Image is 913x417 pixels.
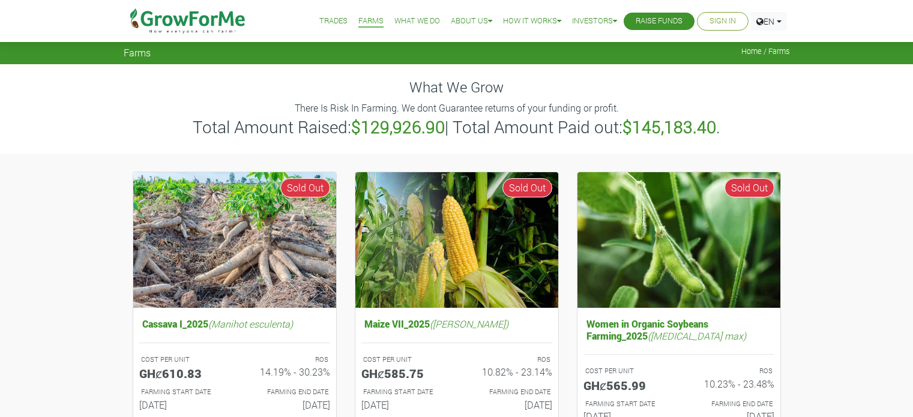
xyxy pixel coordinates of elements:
[141,387,224,397] p: FARMING START DATE
[468,387,550,397] p: FARMING END DATE
[351,116,445,138] b: $129,926.90
[751,12,787,31] a: EN
[361,366,448,380] h5: GHȼ585.75
[319,15,348,28] a: Trades
[468,355,550,365] p: ROS
[502,178,552,197] span: Sold Out
[466,366,552,377] h6: 10.82% - 23.14%
[430,317,508,330] i: ([PERSON_NAME])
[503,15,561,28] a: How it Works
[585,399,668,409] p: FARMING START DATE
[124,79,790,96] h4: What We Grow
[244,399,330,410] h6: [DATE]
[361,315,552,332] h5: Maize VII_2025
[710,15,736,28] a: Sign In
[355,172,558,308] img: growforme image
[690,366,773,376] p: ROS
[622,116,716,138] b: $145,183.40
[725,178,774,197] span: Sold Out
[466,399,552,410] h6: [DATE]
[394,15,440,28] a: What We Do
[636,15,682,28] a: Raise Funds
[133,172,336,308] img: growforme image
[690,399,773,409] p: FARMING END DATE
[139,399,226,410] h6: [DATE]
[124,47,151,58] span: Farms
[648,329,746,342] i: ([MEDICAL_DATA] max)
[585,366,668,376] p: COST PER UNIT
[280,178,330,197] span: Sold Out
[139,366,226,380] h5: GHȼ610.83
[125,117,788,137] h3: Total Amount Raised: | Total Amount Paid out: .
[583,378,670,392] h5: GHȼ565.99
[688,378,774,389] h6: 10.23% - 23.48%
[741,47,790,56] span: Home / Farms
[125,101,788,115] p: There Is Risk In Farming. We dont Guarantee returns of your funding or profit.
[244,366,330,377] h6: 14.19% - 30.23%
[141,355,224,365] p: COST PER UNIT
[361,399,448,410] h6: [DATE]
[577,172,780,308] img: growforme image
[451,15,492,28] a: About Us
[583,315,774,344] h5: Women in Organic Soybeans Farming_2025
[358,15,384,28] a: Farms
[363,355,446,365] p: COST PER UNIT
[139,315,330,332] h5: Cassava I_2025
[363,387,446,397] p: FARMING START DATE
[246,355,328,365] p: ROS
[246,387,328,397] p: FARMING END DATE
[208,317,293,330] i: (Manihot esculenta)
[572,15,617,28] a: Investors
